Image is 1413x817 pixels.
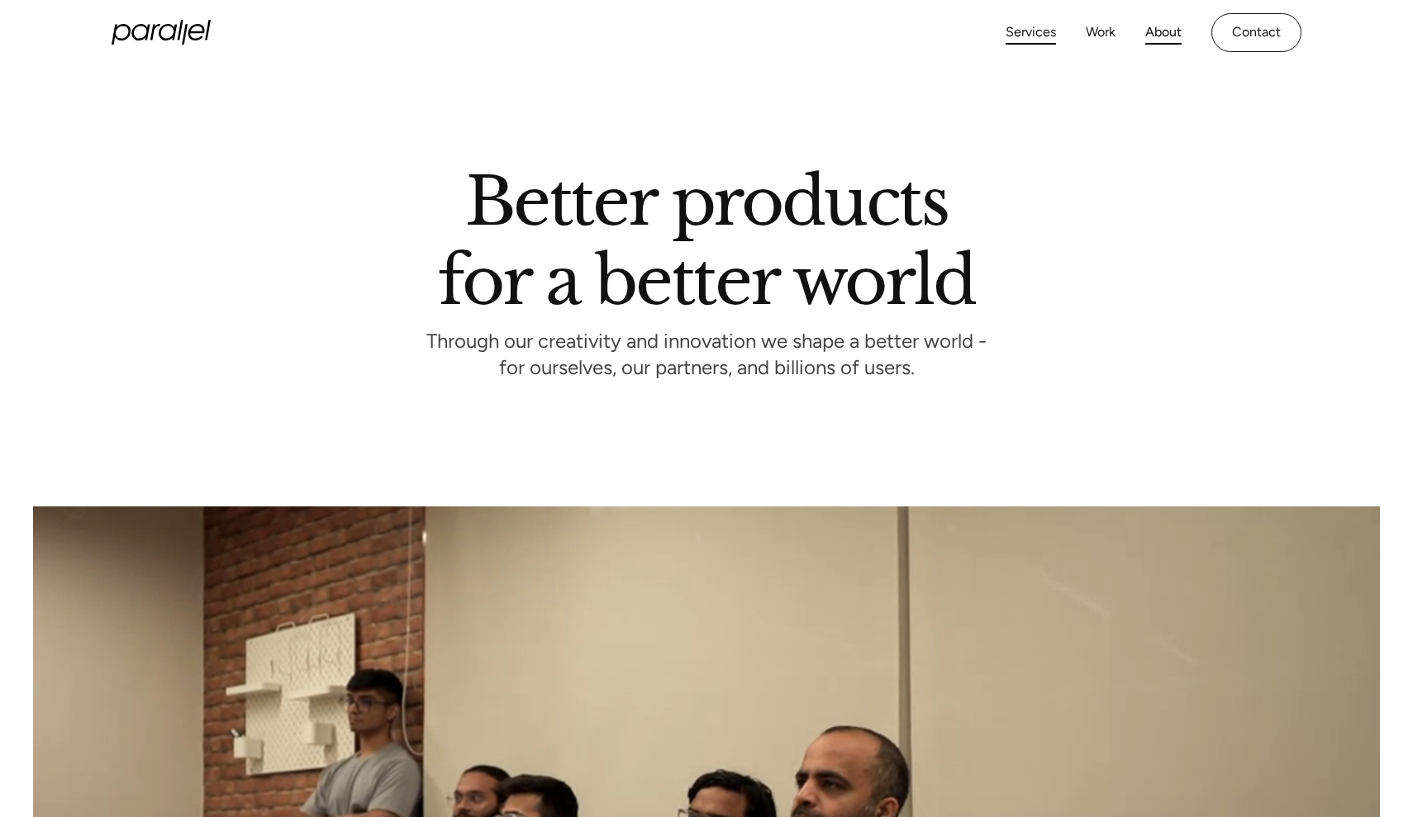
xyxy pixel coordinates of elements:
[1006,21,1056,45] a: Services
[1211,13,1301,52] a: Contact
[1145,21,1182,45] a: About
[426,334,987,379] p: Through our creativity and innovation we shape a better world - for ourselves, our partners, and ...
[1086,21,1116,45] a: Work
[438,178,974,305] h1: Better products for a better world
[112,20,211,45] a: home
